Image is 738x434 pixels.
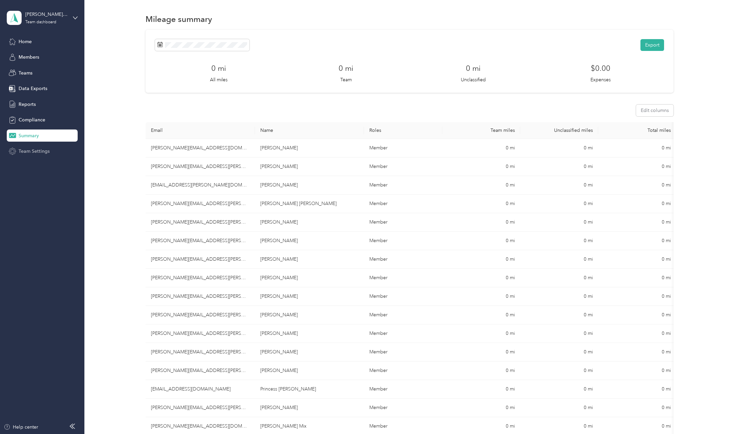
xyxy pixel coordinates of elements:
[520,250,598,269] td: 0 mi
[591,63,610,74] h3: $0.00
[598,139,676,157] td: 0 mi
[4,424,38,431] div: Help center
[598,157,676,176] td: 0 mi
[146,139,255,157] td: shannon.watt@navenhealth.com
[25,20,56,24] div: Team dashboard
[146,157,255,176] td: heather.karadsheh@navenhealth.com
[19,54,39,61] span: Members
[364,324,442,343] td: Member
[255,122,364,139] th: Name
[640,39,664,51] button: Export
[146,380,255,399] td: princess.brown@navenhealth.com
[364,250,442,269] td: Member
[339,63,353,74] h3: 0 mi
[590,76,611,83] p: Expenses
[461,76,486,83] p: Unclassified
[442,269,520,287] td: 0 mi
[146,306,255,324] td: payton.skeans@navenhealth.com
[364,139,442,157] td: Member
[598,287,676,306] td: 0 mi
[146,232,255,250] td: michelle.tyus@navenhealth.com
[520,139,598,157] td: 0 mi
[364,213,442,232] td: Member
[520,380,598,399] td: 0 mi
[211,63,226,74] h3: 0 mi
[598,195,676,213] td: 0 mi
[442,324,520,343] td: 0 mi
[210,76,228,83] p: All miles
[442,250,520,269] td: 0 mi
[442,195,520,213] td: 0 mi
[19,101,36,108] span: Reports
[146,343,255,361] td: debra.laporte@navenhealth.com
[636,105,674,116] button: Edit columns
[520,176,598,195] td: 0 mi
[700,396,738,434] iframe: Everlance-gr Chat Button Frame
[442,232,520,250] td: 0 mi
[146,361,255,380] td: emily.phillips@navenhealth.com
[520,195,598,213] td: 0 mi
[364,306,442,324] td: Member
[364,269,442,287] td: Member
[598,122,676,139] th: Total miles
[146,16,212,23] h1: Mileage summary
[364,399,442,417] td: Member
[255,399,364,417] td: Brian Greenlee
[364,176,442,195] td: Member
[442,306,520,324] td: 0 mi
[255,250,364,269] td: Ilona Erskine
[598,306,676,324] td: 0 mi
[255,380,364,399] td: Princess Brown
[598,343,676,361] td: 0 mi
[146,213,255,232] td: katie.perez@navenhealth.com
[146,250,255,269] td: ilona.erskine@navenhealth.com
[19,116,45,123] span: Compliance
[364,195,442,213] td: Member
[255,287,364,306] td: Diane Earles
[255,343,364,361] td: Debra J. LaPorte
[255,306,364,324] td: Payton Skeans
[466,63,480,74] h3: 0 mi
[146,195,255,213] td: taylor.weidner@navenhealth.com
[25,11,68,18] div: [PERSON_NAME][EMAIL_ADDRESS][PERSON_NAME][DOMAIN_NAME]
[598,250,676,269] td: 0 mi
[442,176,520,195] td: 0 mi
[520,399,598,417] td: 0 mi
[520,343,598,361] td: 0 mi
[364,380,442,399] td: Member
[598,380,676,399] td: 0 mi
[255,213,364,232] td: Katie Perez
[598,269,676,287] td: 0 mi
[255,232,364,250] td: Michelle T. Tyus-Hatcher
[442,361,520,380] td: 0 mi
[520,232,598,250] td: 0 mi
[520,213,598,232] td: 0 mi
[255,157,364,176] td: Heather Karadsheh
[520,287,598,306] td: 0 mi
[442,157,520,176] td: 0 mi
[442,399,520,417] td: 0 mi
[255,176,364,195] td: Joy Lindberg
[364,287,442,306] td: Member
[442,122,520,139] th: Team miles
[255,139,364,157] td: Shannon Watt
[255,269,364,287] td: Corrina Campbell
[364,343,442,361] td: Member
[146,399,255,417] td: brian.greenlee@navenhealth.com
[146,324,255,343] td: jennifer.zeigler@navenhealth.com
[340,76,352,83] p: Team
[146,176,255,195] td: joy.lindberg@navenhealth.com
[598,176,676,195] td: 0 mi
[255,324,364,343] td: Jennifer F. Zeigler
[255,195,364,213] td: Taylor M. Weidner
[520,122,598,139] th: Unclassified miles
[146,287,255,306] td: diane.earles@navenhealth.com
[255,361,364,380] td: Emily Phillips
[442,287,520,306] td: 0 mi
[364,232,442,250] td: Member
[442,380,520,399] td: 0 mi
[19,148,50,155] span: Team Settings
[364,122,442,139] th: Roles
[146,122,255,139] th: Email
[19,132,39,139] span: Summary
